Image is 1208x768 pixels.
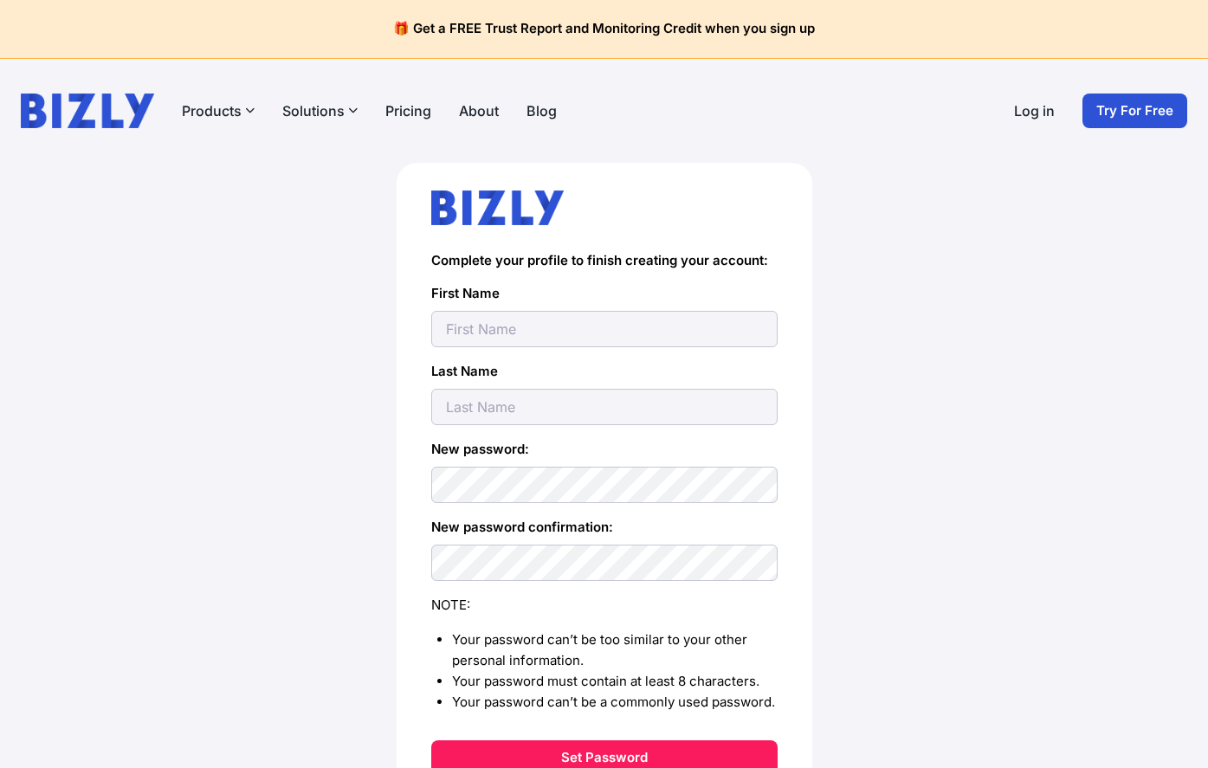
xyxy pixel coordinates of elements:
label: First Name [431,283,778,304]
li: Your password can’t be too similar to your other personal information. [452,629,778,671]
label: New password: [431,439,778,460]
a: About [459,100,499,121]
img: bizly_logo.svg [431,190,565,225]
div: NOTE: [431,595,778,616]
a: Log in [1014,100,1055,121]
input: First Name [431,311,778,347]
button: Solutions [282,100,358,121]
a: Try For Free [1082,94,1187,128]
h4: 🎁 Get a FREE Trust Report and Monitoring Credit when you sign up [21,21,1187,37]
input: Last Name [431,389,778,425]
label: New password confirmation: [431,517,778,538]
label: Last Name [431,361,778,382]
li: Your password must contain at least 8 characters. [452,671,778,692]
a: Blog [526,100,557,121]
button: Products [182,100,255,121]
li: Your password can’t be a commonly used password. [452,692,778,713]
h4: Complete your profile to finish creating your account: [431,253,778,269]
a: Pricing [385,100,431,121]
